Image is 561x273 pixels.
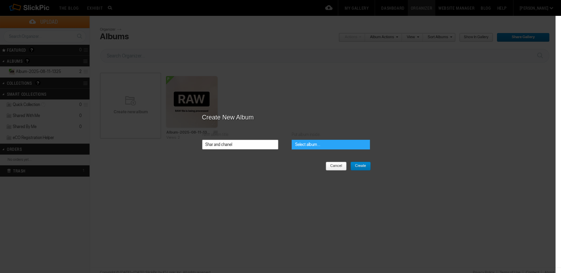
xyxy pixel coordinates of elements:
[202,109,373,125] h2: Create New Album
[350,162,366,171] span: Create
[325,162,347,171] a: Cancel
[292,132,364,140] strong: Put album inside:
[368,115,375,122] a: Close
[295,142,320,147] span: Select album...
[202,132,274,140] strong: New album title:
[325,162,342,171] span: Cancel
